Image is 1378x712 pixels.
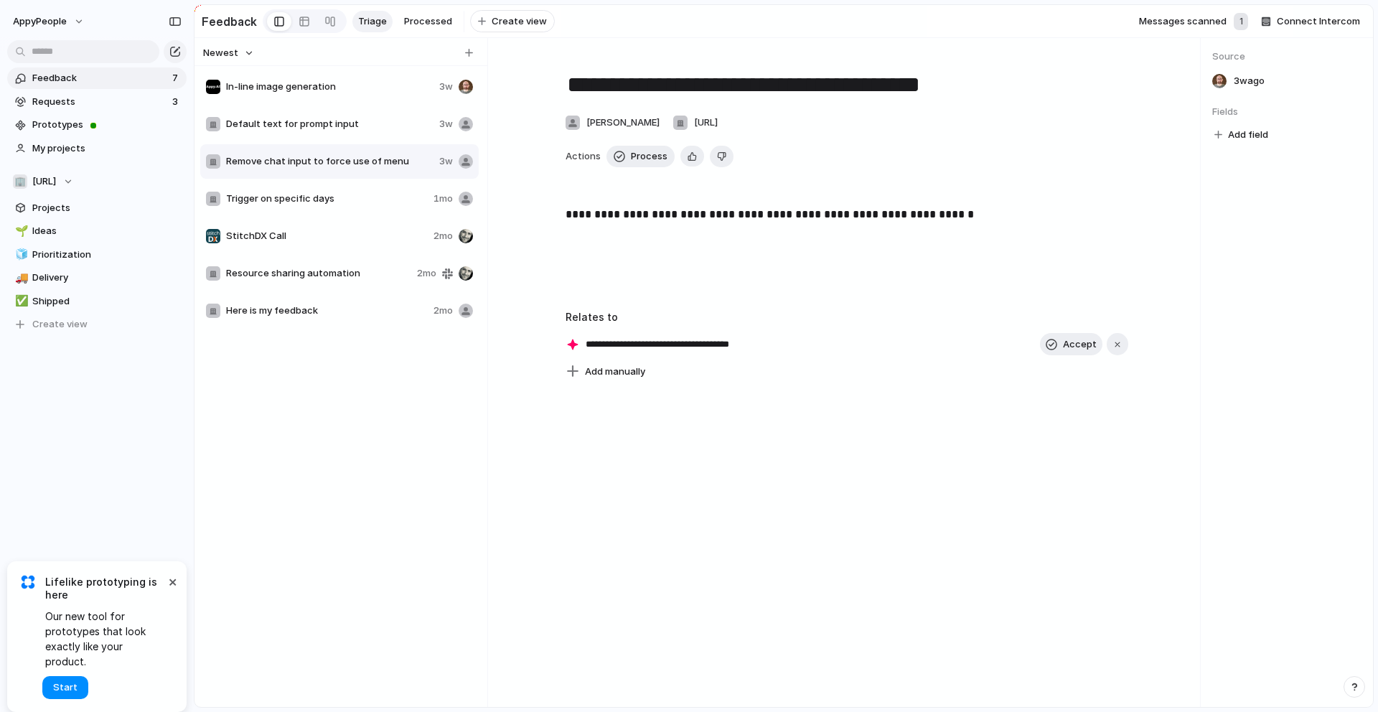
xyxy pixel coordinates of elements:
[226,266,411,281] span: Resource sharing automation
[53,680,78,695] span: Start
[45,609,165,669] span: Our new tool for prototypes that look exactly like your product.
[710,146,733,167] button: Delete
[669,111,721,134] button: [URL]
[226,154,433,169] span: Remove chat input to force use of menu
[32,201,182,215] span: Projects
[7,91,187,113] a: Requests3
[32,174,56,189] span: [URL]
[32,71,168,85] span: Feedback
[439,117,453,131] span: 3w
[7,197,187,219] a: Projects
[13,294,27,309] button: ✅
[1234,13,1248,30] div: 1
[7,267,187,289] a: 🚚Delivery
[32,271,182,285] span: Delivery
[32,141,182,156] span: My projects
[439,154,453,169] span: 3w
[32,294,182,309] span: Shipped
[1255,11,1366,32] button: Connect Intercom
[1212,105,1361,119] span: Fields
[433,229,453,243] span: 2mo
[1277,14,1360,29] span: Connect Intercom
[164,573,181,590] button: Dismiss
[172,71,181,85] span: 7
[15,223,25,240] div: 🌱
[32,95,168,109] span: Requests
[566,149,601,164] span: Actions
[32,248,182,262] span: Prioritization
[470,10,555,33] button: Create view
[202,13,257,30] h2: Feedback
[694,116,718,130] span: [URL]
[433,192,453,206] span: 1mo
[201,44,256,62] button: Newest
[439,80,453,94] span: 3w
[13,224,27,238] button: 🌱
[1234,74,1265,88] span: 3w ago
[561,111,663,134] button: [PERSON_NAME]
[1063,337,1097,352] span: Accept
[358,14,387,29] span: Triage
[13,14,67,29] span: AppyPeople
[7,138,187,159] a: My projects
[42,676,88,699] button: Start
[7,171,187,192] button: 🏢[URL]
[32,317,88,332] span: Create view
[586,116,660,130] span: [PERSON_NAME]
[492,14,547,29] span: Create view
[1212,50,1361,64] span: Source
[172,95,181,109] span: 3
[226,80,433,94] span: In-line image generation
[7,291,187,312] a: ✅Shipped
[13,248,27,262] button: 🧊
[404,14,452,29] span: Processed
[203,46,238,60] span: Newest
[45,576,165,601] span: Lifelike prototyping is here
[1139,14,1227,29] span: Messages scanned
[226,192,428,206] span: Trigger on specific days
[6,10,92,33] button: AppyPeople
[226,117,433,131] span: Default text for prompt input
[631,149,667,164] span: Process
[226,229,428,243] span: StitchDX Call
[7,67,187,89] a: Feedback7
[15,293,25,309] div: ✅
[1228,128,1268,142] span: Add field
[32,118,182,132] span: Prototypes
[7,314,187,335] button: Create view
[417,266,436,281] span: 2mo
[15,246,25,263] div: 🧊
[15,270,25,286] div: 🚚
[13,174,27,189] div: 🏢
[566,309,1128,324] h3: Relates to
[13,271,27,285] button: 🚚
[398,11,458,32] a: Processed
[433,304,453,318] span: 2mo
[585,365,645,379] span: Add manually
[7,220,187,242] a: 🌱Ideas
[7,244,187,266] a: 🧊Prioritization
[32,224,182,238] span: Ideas
[352,11,393,32] a: Triage
[226,304,428,318] span: Here is my feedback
[561,362,651,382] button: Add manually
[1212,126,1270,144] button: Add field
[7,114,187,136] a: Prototypes
[606,146,675,167] button: Process
[1040,333,1102,356] button: Accept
